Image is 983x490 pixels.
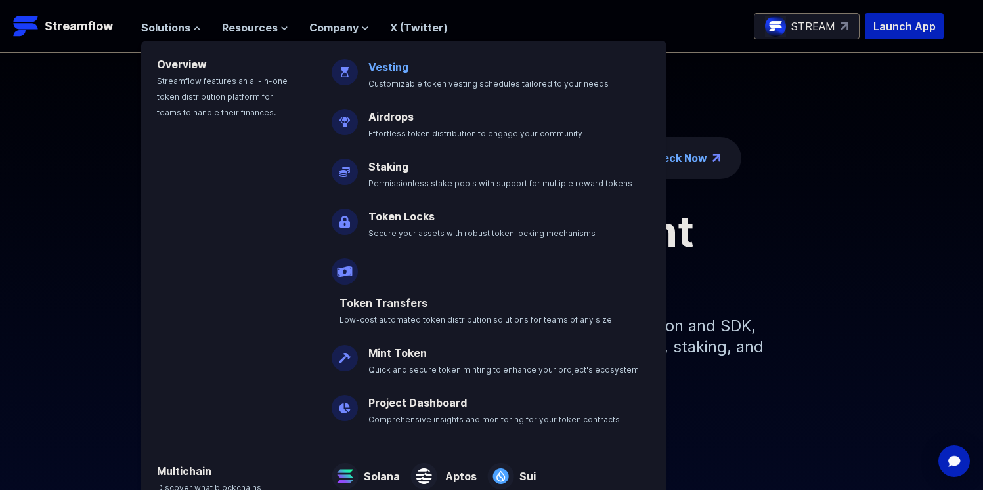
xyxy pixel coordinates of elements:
span: Company [309,20,359,35]
a: Token Locks [368,210,435,223]
a: X (Twitter) [390,21,448,34]
span: Quick and secure token minting to enhance your project's ecosystem [368,365,639,375]
a: Multichain [157,464,211,478]
button: Solutions [141,20,201,35]
span: Comprehensive insights and monitoring for your token contracts [368,415,620,424]
img: Airdrops [332,98,358,135]
a: Vesting [368,60,408,73]
div: Open Intercom Messenger [938,445,970,477]
img: streamflow-logo-circle.png [765,16,786,37]
a: Airdrops [368,110,414,123]
img: Token Locks [332,198,358,235]
span: Secure your assets with robust token locking mechanisms [368,228,596,238]
a: Sui [514,458,536,484]
span: Low-cost automated token distribution solutions for teams of any size [339,315,612,325]
a: Aptos [437,458,477,484]
p: Streamflow [45,17,113,35]
a: Token Transfers [339,296,427,310]
a: STREAM [754,13,860,39]
span: Customizable token vesting schedules tailored to your needs [368,79,609,89]
img: Solana [332,453,359,489]
img: Sui [487,453,514,489]
img: top-right-arrow.png [712,154,720,162]
span: Permissionless stake pools with support for multiple reward tokens [368,178,632,188]
a: Solana [359,458,400,484]
img: top-right-arrow.svg [841,22,848,30]
span: Solutions [141,20,190,35]
span: Effortless token distribution to engage your community [368,129,582,138]
a: Check Now [648,150,707,166]
a: Project Dashboard [368,396,467,409]
a: Mint Token [368,346,427,359]
a: Streamflow [13,13,128,39]
span: Streamflow features an all-in-one token distribution platform for teams to handle their finances. [157,76,288,117]
img: Vesting [332,49,358,85]
img: Payroll [332,248,358,285]
span: Resources [222,20,278,35]
button: Launch App [865,13,944,39]
button: Resources [222,20,288,35]
img: Aptos [410,453,437,489]
img: Streamflow Logo [13,13,39,39]
img: Staking [332,148,358,185]
img: Mint Token [332,335,358,371]
a: Overview [157,58,207,71]
a: Staking [368,160,408,173]
p: STREAM [791,18,835,34]
img: Project Dashboard [332,384,358,421]
button: Company [309,20,369,35]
